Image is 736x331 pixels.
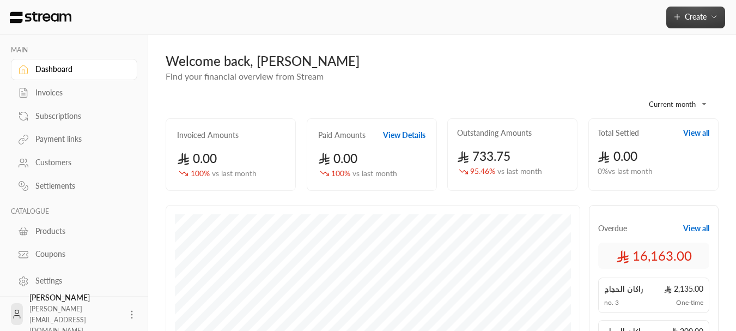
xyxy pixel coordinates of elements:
span: Find your financial overview from Stream [166,71,324,81]
div: Coupons [35,249,124,260]
a: Settlements [11,176,137,197]
span: Create [685,12,707,21]
span: 0 % vs last month [598,166,653,177]
a: Invoices [11,82,137,104]
div: Dashboard [35,64,124,75]
div: Products [35,226,124,237]
span: 0.00 [177,151,217,166]
h2: Invoiced Amounts [177,130,239,141]
span: راكان الحجاج [604,284,643,294]
div: Settings [35,275,124,286]
div: Settlements [35,180,124,191]
button: Create [666,7,725,28]
span: 2,135.00 [664,284,703,294]
span: 95.46 % [470,166,542,177]
h2: Paid Amounts [318,130,366,141]
div: Current month [631,90,713,118]
button: View all [683,223,709,234]
a: Dashboard [11,59,137,80]
a: Coupons [11,244,137,265]
p: MAIN [11,46,137,55]
span: 0.00 [598,149,637,164]
a: Payment links [11,129,137,150]
span: 100 % [191,168,257,179]
div: Subscriptions [35,111,124,122]
button: View Details [383,130,425,141]
div: Payment links [35,134,124,145]
button: View all [683,128,709,139]
span: 100 % [331,168,397,179]
h2: Total Settled [598,128,639,139]
a: Settings [11,270,137,292]
p: CATALOGUE [11,207,137,216]
div: Invoices [35,87,124,98]
span: 733.75 [457,149,511,164]
img: Logo [9,11,72,23]
a: Products [11,220,137,242]
a: Subscriptions [11,105,137,127]
span: vs last month [212,168,257,178]
span: One-time [676,298,703,307]
span: Overdue [598,223,627,234]
span: 0.00 [318,151,358,166]
span: vs last month [497,166,542,176]
span: vs last month [352,168,397,178]
a: Customers [11,152,137,173]
div: Customers [35,157,124,168]
h2: Outstanding Amounts [457,128,532,139]
span: 16,163.00 [616,247,692,264]
div: Welcome back, [PERSON_NAME] [166,52,719,70]
span: no. 3 [604,298,619,307]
